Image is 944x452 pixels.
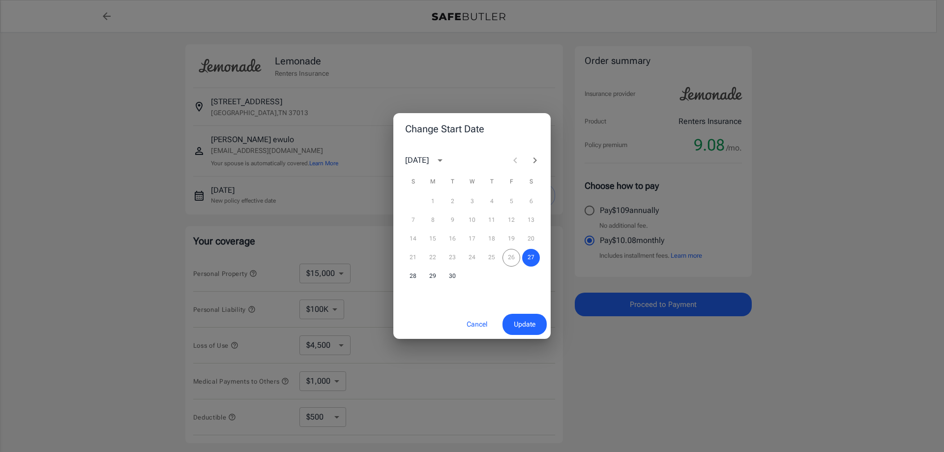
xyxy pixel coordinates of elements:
button: Next month [525,151,545,170]
button: 30 [443,268,461,285]
h2: Change Start Date [393,113,551,145]
span: Monday [424,172,442,192]
span: Friday [502,172,520,192]
button: 27 [522,249,540,267]
span: Thursday [483,172,501,192]
span: Wednesday [463,172,481,192]
button: Update [502,314,547,335]
span: Sunday [404,172,422,192]
span: Saturday [522,172,540,192]
div: [DATE] [405,154,429,166]
button: calendar view is open, switch to year view [432,152,448,169]
span: Tuesday [443,172,461,192]
span: Update [514,318,535,331]
button: 28 [404,268,422,285]
button: 29 [424,268,442,285]
button: Cancel [455,314,499,335]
